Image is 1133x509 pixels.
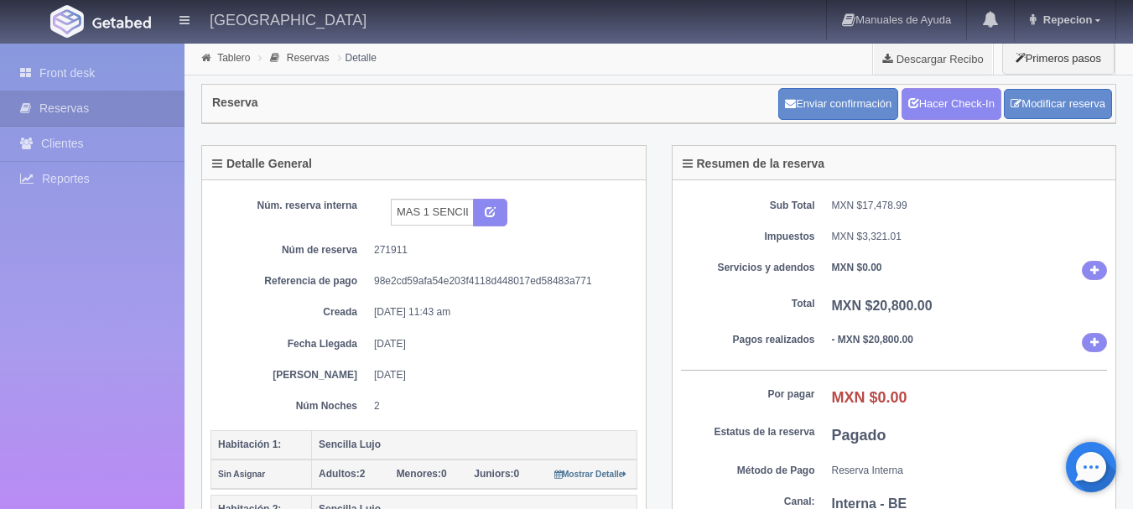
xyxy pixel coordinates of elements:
[312,430,637,460] th: Sencilla Lujo
[92,16,151,29] img: Getabed
[374,399,625,413] dd: 2
[832,199,1108,213] dd: MXN $17,478.99
[832,389,907,406] b: MXN $0.00
[223,305,357,319] dt: Creada
[319,468,360,480] strong: Adultos:
[474,468,519,480] span: 0
[319,468,365,480] span: 2
[374,274,625,288] dd: 98e2cd59afa54e203f4118d448017ed58483a771
[832,334,913,345] b: - MXN $20,800.00
[397,468,447,480] span: 0
[873,42,993,75] a: Descargar Recibo
[1004,89,1112,120] a: Modificar reserva
[474,468,513,480] strong: Juniors:
[681,230,815,244] dt: Impuestos
[223,337,357,351] dt: Fecha Llegada
[223,368,357,382] dt: [PERSON_NAME]
[832,230,1108,244] dd: MXN $3,321.01
[681,333,815,347] dt: Pagos realizados
[218,439,281,450] b: Habitación 1:
[832,464,1108,478] dd: Reserva Interna
[1039,13,1093,26] span: Repecion
[212,96,258,109] h4: Reserva
[681,464,815,478] dt: Método de Pago
[554,468,627,480] a: Mostrar Detalle
[212,158,312,170] h4: Detalle General
[681,425,815,439] dt: Estatus de la reserva
[223,274,357,288] dt: Referencia de pago
[681,261,815,275] dt: Servicios y adendos
[223,243,357,257] dt: Núm de reserva
[210,8,366,29] h4: [GEOGRAPHIC_DATA]
[683,158,825,170] h4: Resumen de la reserva
[334,49,381,65] li: Detalle
[681,495,815,509] dt: Canal:
[832,262,882,273] b: MXN $0.00
[374,368,625,382] dd: [DATE]
[902,88,1001,120] a: Hacer Check-In
[223,399,357,413] dt: Núm Noches
[832,299,933,313] b: MXN $20,800.00
[681,199,815,213] dt: Sub Total
[778,88,898,120] button: Enviar confirmación
[217,52,250,64] a: Tablero
[287,52,330,64] a: Reservas
[681,387,815,402] dt: Por pagar
[374,337,625,351] dd: [DATE]
[554,470,627,479] small: Mostrar Detalle
[397,468,441,480] strong: Menores:
[832,427,886,444] b: Pagado
[1002,42,1115,75] button: Primeros pasos
[681,297,815,311] dt: Total
[218,470,265,479] small: Sin Asignar
[223,199,357,213] dt: Núm. reserva interna
[374,243,625,257] dd: 271911
[374,305,625,319] dd: [DATE] 11:43 am
[50,5,84,38] img: Getabed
